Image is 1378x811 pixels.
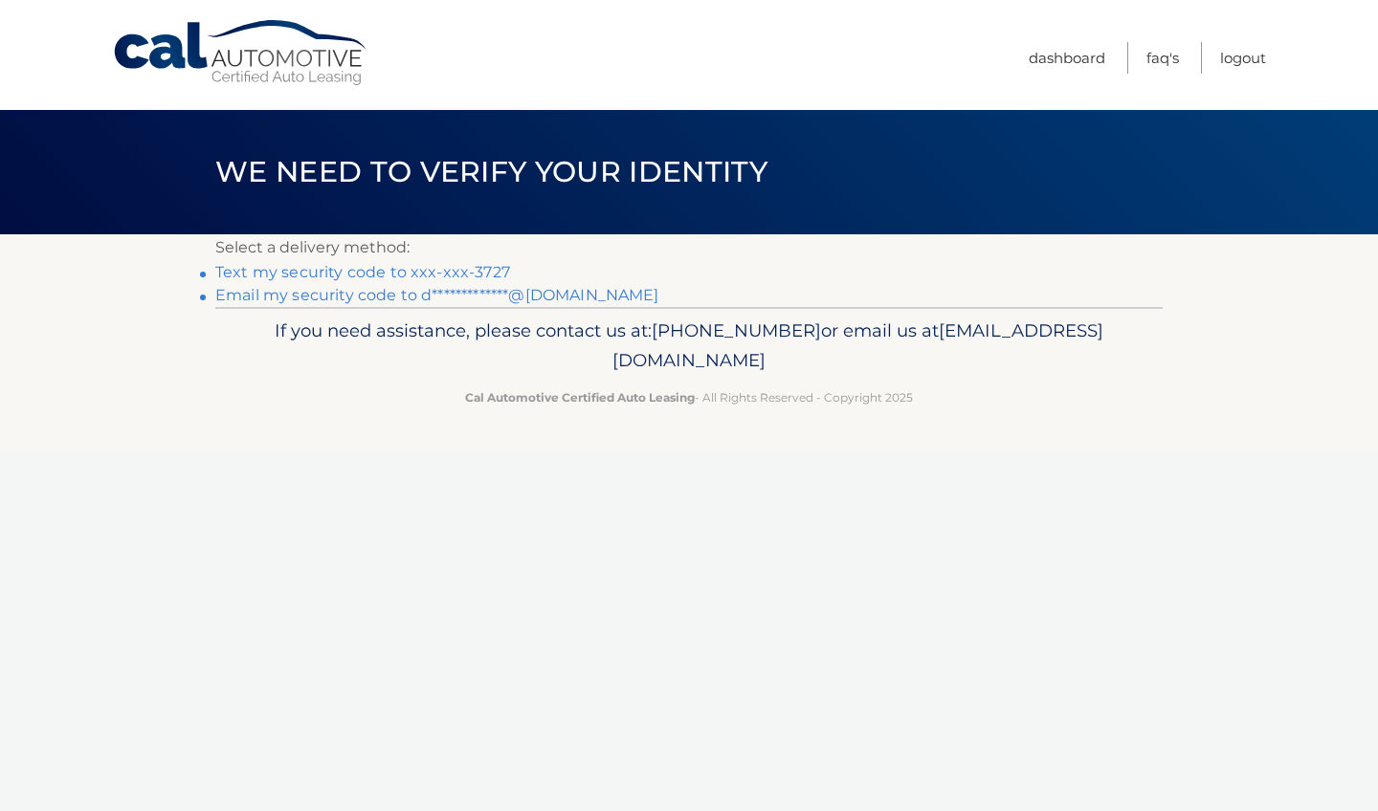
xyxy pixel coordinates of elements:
[1146,42,1179,74] a: FAQ's
[228,316,1150,377] p: If you need assistance, please contact us at: or email us at
[652,319,821,341] span: [PHONE_NUMBER]
[215,154,767,189] span: We need to verify your identity
[465,390,695,405] strong: Cal Automotive Certified Auto Leasing
[1220,42,1266,74] a: Logout
[215,234,1163,261] p: Select a delivery method:
[215,263,510,281] a: Text my security code to xxx-xxx-3727
[228,387,1150,407] p: - All Rights Reserved - Copyright 2025
[112,19,370,87] a: Cal Automotive
[1029,42,1105,74] a: Dashboard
